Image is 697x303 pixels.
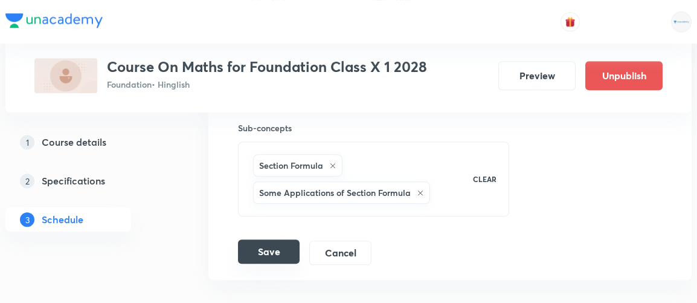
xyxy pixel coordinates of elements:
p: 1 [20,135,34,149]
p: CLEAR [473,174,496,184]
button: Preview [498,61,576,90]
h5: Course details [42,135,106,149]
h6: Sub-concepts [238,122,509,134]
button: Cancel [309,241,371,265]
h6: Section Formula [259,159,323,172]
p: Foundation • Hinglish [107,78,427,91]
h3: Course On Maths for Foundation Class X 1 2028 [107,58,427,76]
a: Company Logo [5,13,103,31]
h6: Some Applications of Section Formula [259,186,411,199]
button: Save [238,239,300,264]
button: Unpublish [585,61,663,90]
a: 1Course details [5,130,170,154]
h5: Specifications [42,174,105,188]
button: avatar [560,12,580,31]
p: 2 [20,174,34,188]
h5: Schedule [42,212,83,227]
img: Rahul Mishra [671,11,692,32]
a: 2Specifications [5,169,170,193]
p: 3 [20,212,34,227]
img: Company Logo [5,13,103,28]
img: avatar [565,16,576,27]
img: 9702C1EE-C6AC-447B-8F47-076E476BCBA0_plus.png [34,58,97,93]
